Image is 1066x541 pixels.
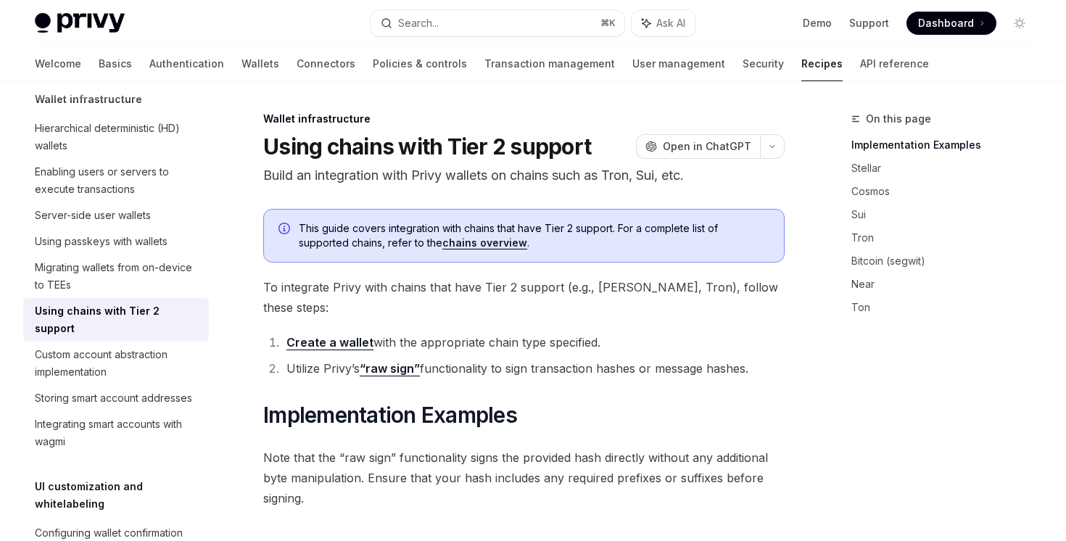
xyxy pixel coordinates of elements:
[23,115,209,159] a: Hierarchical deterministic (HD) wallets
[263,402,517,428] span: Implementation Examples
[849,16,889,30] a: Support
[851,133,1043,157] a: Implementation Examples
[851,226,1043,249] a: Tron
[35,207,151,224] div: Server-side user wallets
[663,139,751,154] span: Open in ChatGPT
[23,411,209,455] a: Integrating smart accounts with wagmi
[632,46,725,81] a: User management
[35,46,81,81] a: Welcome
[1008,12,1031,35] button: Toggle dark mode
[600,17,616,29] span: ⌘ K
[360,361,420,376] a: “raw sign”
[866,110,931,128] span: On this page
[297,46,355,81] a: Connectors
[373,46,467,81] a: Policies & controls
[23,385,209,411] a: Storing smart account addresses
[23,228,209,255] a: Using passkeys with wallets
[851,273,1043,296] a: Near
[286,335,373,350] a: Create a wallet
[35,416,200,450] div: Integrating smart accounts with wagmi
[263,133,591,160] h1: Using chains with Tier 2 support
[282,332,785,352] li: with the appropriate chain type specified.
[35,120,200,154] div: Hierarchical deterministic (HD) wallets
[35,389,192,407] div: Storing smart account addresses
[263,447,785,508] span: Note that the “raw sign” functionality signs the provided hash directly without any additional by...
[398,15,439,32] div: Search...
[442,236,527,249] a: chains overview
[632,10,695,36] button: Ask AI
[35,346,200,381] div: Custom account abstraction implementation
[23,255,209,298] a: Migrating wallets from on-device to TEEs
[23,202,209,228] a: Server-side user wallets
[35,13,125,33] img: light logo
[35,302,200,337] div: Using chains with Tier 2 support
[860,46,929,81] a: API reference
[801,46,843,81] a: Recipes
[851,180,1043,203] a: Cosmos
[299,221,769,250] span: This guide covers integration with chains that have Tier 2 support. For a complete list of suppor...
[23,342,209,385] a: Custom account abstraction implementation
[803,16,832,30] a: Demo
[35,233,168,250] div: Using passkeys with wallets
[851,157,1043,180] a: Stellar
[851,249,1043,273] a: Bitcoin (segwit)
[263,165,785,186] p: Build an integration with Privy wallets on chains such as Tron, Sui, etc.
[851,296,1043,319] a: Ton
[656,16,685,30] span: Ask AI
[282,358,785,379] li: Utilize Privy’s functionality to sign transaction hashes or message hashes.
[851,203,1043,226] a: Sui
[35,259,200,294] div: Migrating wallets from on-device to TEEs
[743,46,784,81] a: Security
[35,163,200,198] div: Enabling users or servers to execute transactions
[99,46,132,81] a: Basics
[636,134,760,159] button: Open in ChatGPT
[35,478,209,513] h5: UI customization and whitelabeling
[484,46,615,81] a: Transaction management
[918,16,974,30] span: Dashboard
[906,12,996,35] a: Dashboard
[23,159,209,202] a: Enabling users or servers to execute transactions
[371,10,624,36] button: Search...⌘K
[263,277,785,318] span: To integrate Privy with chains that have Tier 2 support (e.g., [PERSON_NAME], Tron), follow these...
[23,298,209,342] a: Using chains with Tier 2 support
[278,223,293,237] svg: Info
[263,112,785,126] div: Wallet infrastructure
[241,46,279,81] a: Wallets
[149,46,224,81] a: Authentication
